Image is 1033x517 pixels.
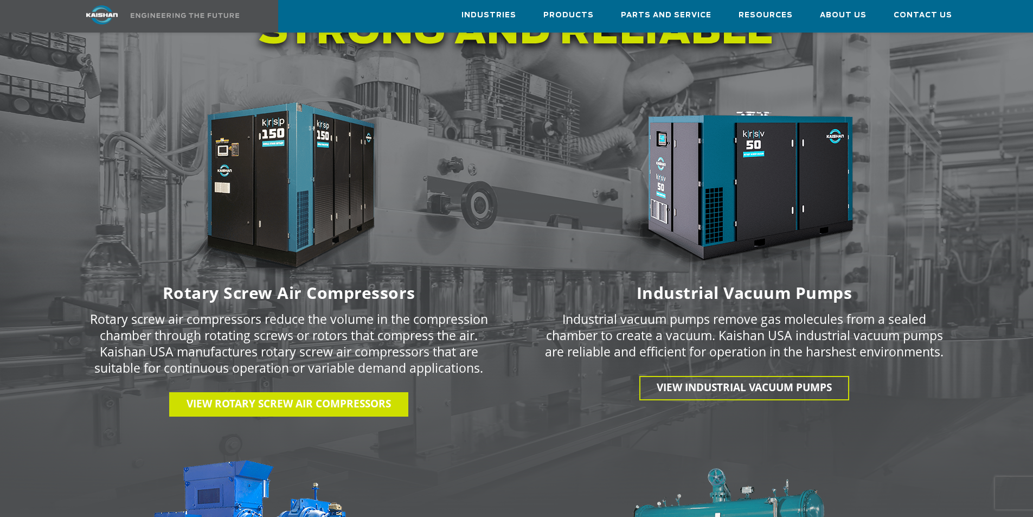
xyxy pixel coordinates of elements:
span: View Rotary Screw Air Compressors [187,397,391,411]
h6: Industrial Vacuum Pumps [523,286,966,300]
img: krsv50 [609,98,880,280]
a: About Us [820,1,867,30]
a: Industries [461,1,516,30]
a: View Rotary Screw Air Compressors [169,392,408,417]
a: Contact Us [894,1,952,30]
span: View INDUSTRIAL VACUUM PUMPS [657,380,832,394]
a: View INDUSTRIAL VACUUM PUMPS [639,376,849,400]
a: Resources [739,1,793,30]
h6: Rotary Screw Air Compressors [68,286,510,300]
a: Products [543,1,594,30]
span: Products [543,9,594,22]
p: Industrial vacuum pumps remove gas molecules from a sealed chamber to create a vacuum. Kaishan US... [545,311,944,360]
span: Contact Us [894,9,952,22]
img: krsp150 [153,98,425,280]
span: Industries [461,9,516,22]
span: Strong and reliable [259,12,774,51]
img: kaishan logo [61,5,143,24]
span: About Us [820,9,867,22]
p: Rotary screw air compressors reduce the volume in the compression chamber through rotating screws... [89,311,489,376]
span: Parts and Service [621,9,711,22]
a: Parts and Service [621,1,711,30]
img: Engineering the future [131,13,239,18]
span: Resources [739,9,793,22]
